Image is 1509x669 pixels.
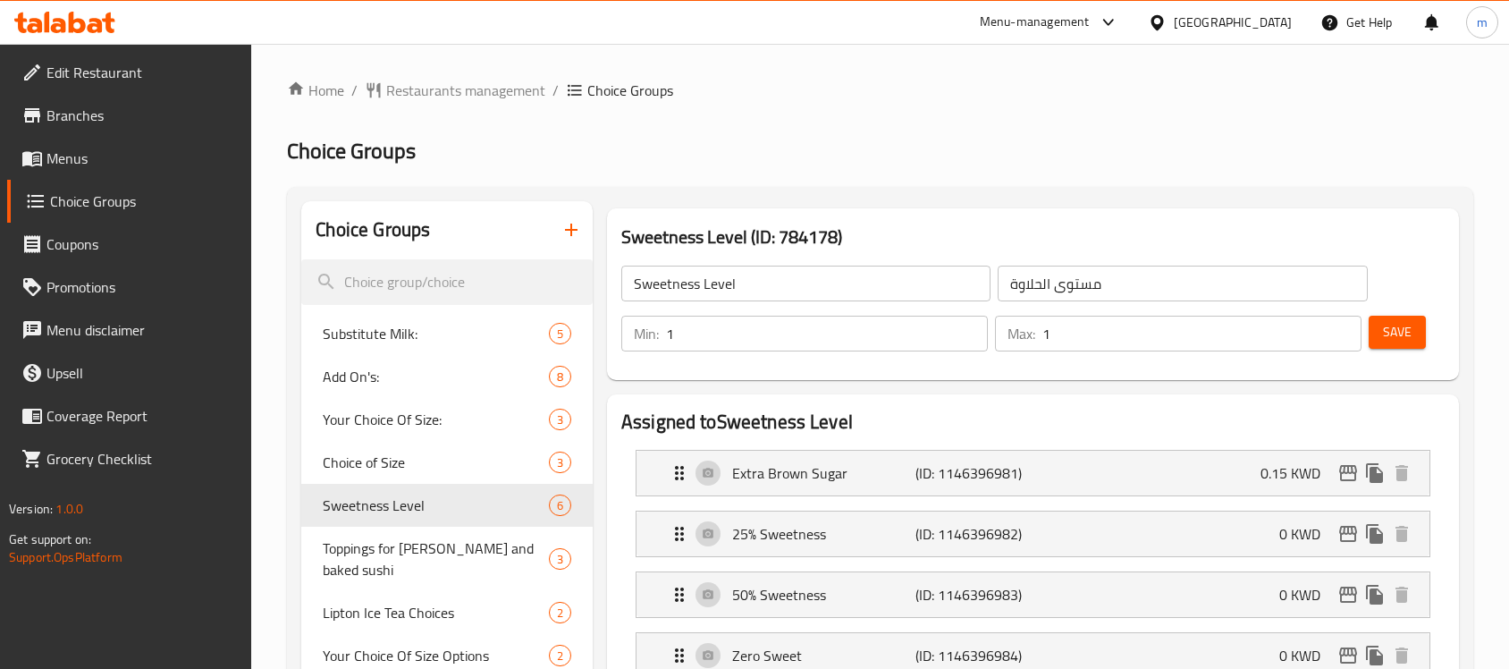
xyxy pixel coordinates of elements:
[621,443,1445,504] li: Expand
[636,512,1429,556] div: Expand
[7,180,252,223] a: Choice Groups
[301,484,593,527] div: Sweetness Level6
[7,351,252,394] a: Upsell
[287,80,344,101] a: Home
[549,645,571,666] div: Choices
[549,366,571,387] div: Choices
[1361,460,1388,487] button: duplicate
[1369,316,1426,349] button: Save
[550,497,570,514] span: 6
[915,523,1038,545] p: (ID: 1146396982)
[549,452,571,473] div: Choices
[46,105,238,126] span: Branches
[46,276,238,298] span: Promotions
[550,411,570,428] span: 3
[365,80,545,101] a: Restaurants management
[9,528,91,551] span: Get support on:
[549,323,571,344] div: Choices
[7,309,252,351] a: Menu disclaimer
[7,394,252,437] a: Coverage Report
[323,495,549,516] span: Sweetness Level
[323,602,549,623] span: Lipton Ice Tea Choices
[621,409,1445,436] h2: Assigned to Sweetness Level
[549,548,571,570] div: Choices
[1477,13,1488,32] span: m
[46,62,238,83] span: Edit Restaurant
[1388,642,1415,669] button: delete
[301,591,593,634] div: Lipton Ice Tea Choices2
[1388,521,1415,547] button: delete
[1279,523,1335,545] p: 0 KWD
[732,462,915,484] p: Extra Brown Sugar
[7,94,252,137] a: Branches
[301,355,593,398] div: Add On's:8
[1260,462,1335,484] p: 0.15 KWD
[301,259,593,305] input: search
[323,452,549,473] span: Choice of Size
[323,538,549,580] span: Toppings for [PERSON_NAME] and baked sushi
[7,266,252,309] a: Promotions
[386,80,545,101] span: Restaurants management
[1279,584,1335,605] p: 0 KWD
[915,462,1038,484] p: (ID: 1146396981)
[323,409,549,430] span: Your Choice Of Size:
[636,451,1429,495] div: Expand
[301,398,593,441] div: Your Choice Of Size:3
[46,405,238,427] span: Coverage Report
[1383,321,1412,343] span: Save
[55,497,83,521] span: 1.0.0
[1007,323,1035,344] p: Max:
[287,131,416,171] span: Choice Groups
[621,564,1445,625] li: Expand
[550,454,570,471] span: 3
[636,572,1429,617] div: Expand
[46,448,238,470] span: Grocery Checklist
[46,148,238,169] span: Menus
[7,223,252,266] a: Coupons
[7,51,252,94] a: Edit Restaurant
[323,645,549,666] span: Your Choice Of Size Options
[7,437,252,480] a: Grocery Checklist
[1335,581,1361,608] button: edit
[1361,521,1388,547] button: duplicate
[587,80,673,101] span: Choice Groups
[1335,521,1361,547] button: edit
[1388,460,1415,487] button: delete
[915,584,1038,605] p: (ID: 1146396983)
[550,368,570,385] span: 8
[323,323,549,344] span: Substitute Milk:
[550,648,570,665] span: 2
[980,12,1090,33] div: Menu-management
[732,584,915,605] p: 50% Sweetness
[1388,581,1415,608] button: delete
[550,551,570,568] span: 3
[301,527,593,591] div: Toppings for [PERSON_NAME] and baked sushi3
[1361,581,1388,608] button: duplicate
[732,523,915,545] p: 25% Sweetness
[915,645,1038,666] p: (ID: 1146396984)
[287,80,1473,101] nav: breadcrumb
[621,504,1445,564] li: Expand
[9,546,122,569] a: Support.OpsPlatform
[550,605,570,622] span: 2
[550,326,570,343] span: 5
[9,497,53,521] span: Version:
[316,216,430,243] h2: Choice Groups
[46,319,238,341] span: Menu disclaimer
[634,323,659,344] p: Min:
[301,312,593,355] div: Substitute Milk:5
[301,441,593,484] div: Choice of Size3
[1279,645,1335,666] p: 0 KWD
[7,137,252,180] a: Menus
[323,366,549,387] span: Add On's:
[1361,642,1388,669] button: duplicate
[1174,13,1292,32] div: [GEOGRAPHIC_DATA]
[621,223,1445,251] h3: Sweetness Level (ID: 784178)
[46,233,238,255] span: Coupons
[1335,460,1361,487] button: edit
[46,362,238,384] span: Upsell
[552,80,559,101] li: /
[351,80,358,101] li: /
[50,191,238,212] span: Choice Groups
[732,645,915,666] p: Zero Sweet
